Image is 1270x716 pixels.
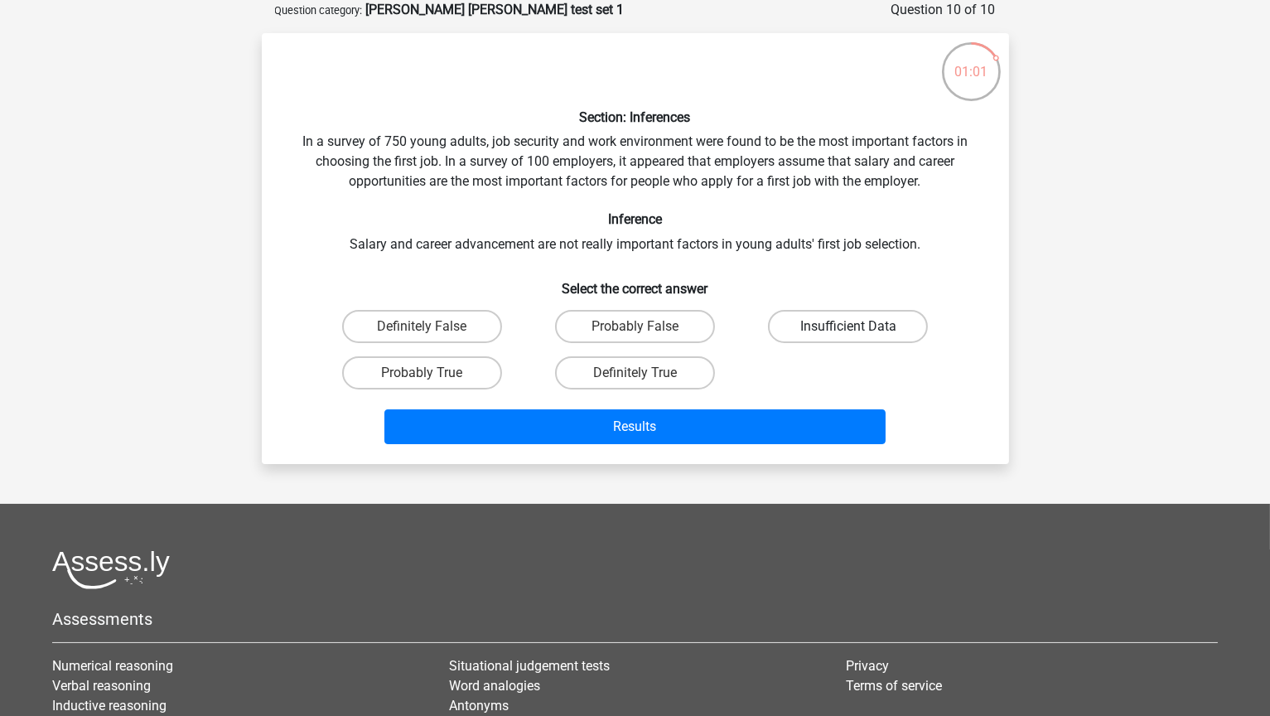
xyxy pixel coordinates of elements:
label: Definitely True [555,356,715,389]
a: Verbal reasoning [52,678,151,694]
a: Numerical reasoning [52,658,173,674]
img: Assessly logo [52,550,170,589]
div: 01:01 [940,41,1002,82]
h6: Section: Inferences [288,109,983,125]
button: Results [384,409,886,444]
a: Word analogies [449,678,540,694]
label: Definitely False [342,310,502,343]
a: Terms of service [846,678,942,694]
a: Situational judgement tests [449,658,610,674]
a: Inductive reasoning [52,698,167,714]
div: In a survey of 750 young adults, job security and work environment were found to be the most impo... [268,46,1002,451]
h6: Select the correct answer [288,268,983,297]
strong: [PERSON_NAME] [PERSON_NAME] test set 1 [366,2,625,17]
h6: Inference [288,211,983,227]
label: Insufficient Data [768,310,928,343]
a: Antonyms [449,698,509,714]
a: Privacy [846,658,889,674]
label: Probably True [342,356,502,389]
h5: Assessments [52,609,1218,629]
small: Question category: [275,4,363,17]
label: Probably False [555,310,715,343]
